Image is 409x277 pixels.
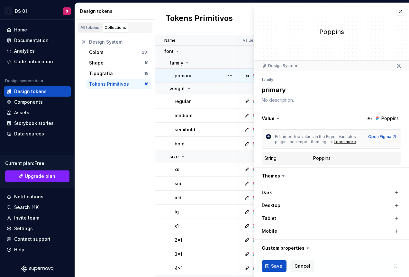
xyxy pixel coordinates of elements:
a: Settings [4,223,71,234]
div: Home [14,27,27,33]
span: Edit imported values in the Figma Variables plugin, then import them again. [275,134,357,144]
a: Documentation [4,35,71,46]
div: Design system data [5,78,43,83]
div: DS 01 [15,8,27,14]
div: Design tokens [14,88,47,95]
div: Colors [89,49,104,56]
a: Invite team [4,213,71,223]
a: Home [4,25,71,35]
label: Tablet [262,215,276,221]
div: Design System [262,63,297,68]
p: bold [175,141,185,147]
p: font [164,48,174,55]
a: Analytics [4,46,71,56]
a: Components [4,97,71,107]
label: Mobile [262,228,277,234]
button: Save [262,260,286,272]
div: Current plan : Free [5,160,69,167]
textarea: primary [260,84,400,96]
label: Desktop [262,202,280,209]
div: 16 [144,82,149,87]
p: 3x1 [175,251,182,257]
span: . [356,139,357,144]
button: Contact support [4,234,71,244]
div: E [5,7,12,15]
div: Poppins [254,27,409,36]
div: Search ⌘K [14,204,39,211]
div: Contact support [14,236,50,242]
a: Assets [4,108,71,118]
a: Open Figma [368,134,397,139]
p: semibold [175,126,195,133]
div: Analytics [14,48,35,54]
div: Shape [89,60,104,66]
p: weight [169,85,185,92]
div: Assets [14,109,29,116]
a: Code automation [4,56,71,67]
button: Upgrade plan [5,170,69,182]
div: Tipografia [89,70,113,77]
p: primary [175,73,191,79]
p: 2x1 [175,237,182,243]
a: Learn more [334,139,356,144]
p: medium [175,112,192,119]
div: Poppins [313,155,331,161]
div: Notifications [14,194,43,200]
button: EDS 01S [1,4,73,18]
span: Upgrade plan [25,173,55,179]
div: 281 [142,50,149,55]
div: 10 [144,60,149,65]
div: All tokens [80,25,99,30]
a: Data sources [4,129,71,139]
button: Shape10 [86,58,151,68]
svg: Supernova Logo [21,265,53,272]
div: 18 [144,71,149,76]
button: Tokens Primitivos16 [86,79,151,89]
span: Save [271,263,282,269]
p: size [169,153,179,160]
button: Cancel [290,260,314,272]
p: Name [164,38,176,43]
p: sm [175,180,181,187]
p: 4x1 [175,265,183,272]
button: Colors281 [86,47,151,57]
div: Documentation [14,37,49,44]
p: xs [175,166,179,173]
p: x1 [175,223,179,229]
a: Design tokens [4,86,71,97]
div: Tokens Primitivos [89,81,129,87]
div: S [66,9,68,14]
div: Settings [14,225,33,232]
button: Tipografia18 [86,68,151,79]
button: Search ⌘K [4,202,71,212]
div: Storybook stories [14,120,54,126]
div: String [264,155,277,161]
div: Help [14,247,24,253]
div: Components [14,99,43,105]
span: Cancel [295,263,310,269]
div: Design System [89,39,149,45]
p: family [169,60,183,66]
div: Code automation [14,58,53,65]
p: regular [175,98,191,105]
div: Collections [105,25,126,30]
div: Invite team [14,215,39,221]
h2: Tokens Primitivos [166,13,233,25]
p: lg [175,209,179,215]
p: md [175,195,181,201]
label: Dark [262,189,272,196]
button: Help [4,245,71,255]
a: Storybook stories [4,118,71,128]
div: Design tokens [80,8,152,14]
p: Value [243,38,253,43]
button: Notifications [4,192,71,202]
li: family [262,77,273,82]
div: Data sources [14,131,44,137]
